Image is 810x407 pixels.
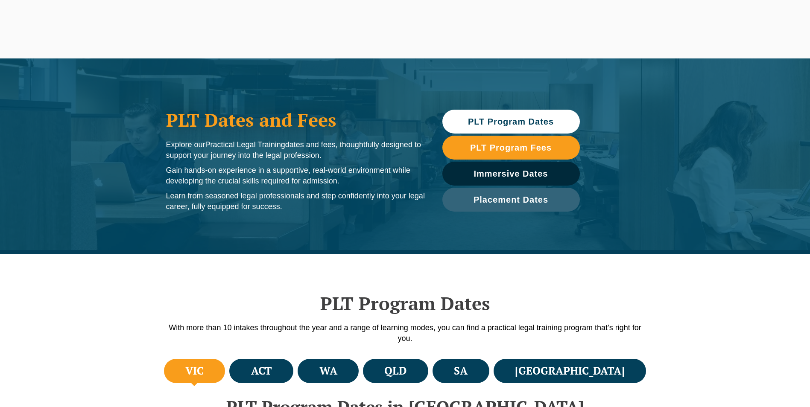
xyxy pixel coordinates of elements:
h4: ACT [251,364,272,378]
h4: WA [319,364,337,378]
h4: VIC [185,364,204,378]
span: Immersive Dates [474,169,548,178]
h1: PLT Dates and Fees [166,109,425,131]
span: Practical Legal Training [205,140,285,149]
h4: QLD [384,364,406,378]
h4: SA [454,364,468,378]
p: Learn from seasoned legal professionals and step confidently into your legal career, fully equipp... [166,191,425,212]
p: Explore our dates and fees, thoughtfully designed to support your journey into the legal profession. [166,140,425,161]
span: PLT Program Fees [470,143,552,152]
span: PLT Program Dates [468,117,554,126]
a: Placement Dates [442,188,580,212]
a: PLT Program Dates [442,110,580,134]
h4: [GEOGRAPHIC_DATA] [515,364,625,378]
p: With more than 10 intakes throughout the year and a range of learning modes, you can find a pract... [162,323,649,344]
a: PLT Program Fees [442,136,580,160]
p: Gain hands-on experience in a supportive, real-world environment while developing the crucial ski... [166,165,425,186]
span: Placement Dates [474,195,548,204]
h2: PLT Program Dates [162,293,649,314]
a: Immersive Dates [442,162,580,186]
